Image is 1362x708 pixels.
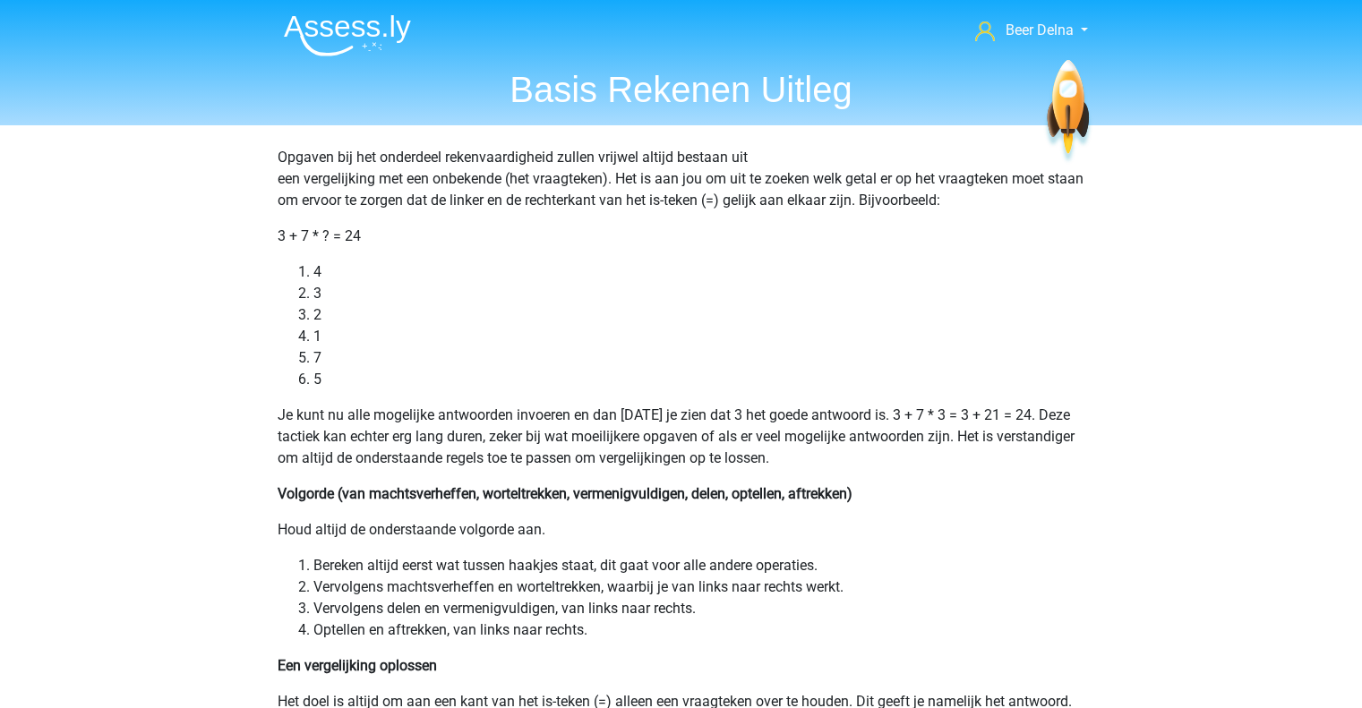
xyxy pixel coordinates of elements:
li: Vervolgens delen en vermenigvuldigen, van links naar rechts. [313,598,1085,619]
li: 3 [313,283,1085,304]
b: Een vergelijking oplossen [278,657,437,674]
li: Optellen en aftrekken, van links naar rechts. [313,619,1085,641]
li: 7 [313,347,1085,369]
li: Bereken altijd eerst wat tussen haakjes staat, dit gaat voor alle andere operaties. [313,555,1085,576]
li: 5 [313,369,1085,390]
b: Volgorde (van machtsverheffen, worteltrekken, vermenigvuldigen, delen, optellen, aftrekken) [278,485,852,502]
p: Je kunt nu alle mogelijke antwoorden invoeren en dan [DATE] je zien dat 3 het goede antwoord is. ... [278,405,1085,469]
img: spaceship.7d73109d6933.svg [1043,60,1092,165]
span: Beer Delna [1006,21,1074,38]
a: Beer Delna [968,20,1093,41]
li: 1 [313,326,1085,347]
img: Assessly [284,14,411,56]
li: 4 [313,261,1085,283]
p: 3 + 7 * ? = 24 [278,226,1085,247]
li: Vervolgens machtsverheffen en worteltrekken, waarbij je van links naar rechts werkt. [313,576,1085,598]
p: Houd altijd de onderstaande volgorde aan. [278,519,1085,541]
p: Opgaven bij het onderdeel rekenvaardigheid zullen vrijwel altijd bestaan uit een vergelijking met... [278,147,1085,211]
h1: Basis Rekenen Uitleg [270,68,1093,111]
li: 2 [313,304,1085,326]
